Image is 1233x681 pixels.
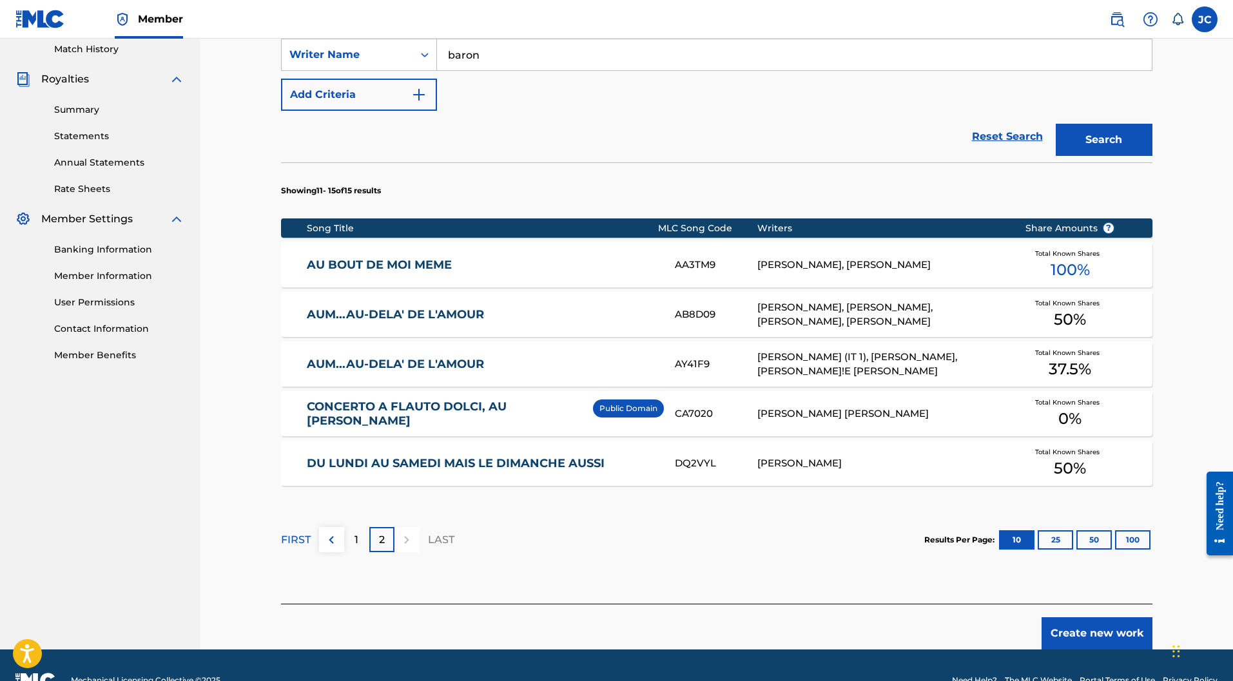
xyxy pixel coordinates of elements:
span: Total Known Shares [1035,447,1105,457]
div: Writer Name [289,47,405,62]
div: [PERSON_NAME], [PERSON_NAME] [757,258,1005,273]
p: Results Per Page: [924,534,998,546]
div: AB8D09 [675,307,757,322]
div: Song Title [307,222,658,235]
div: Glisser [1172,632,1180,671]
a: Reset Search [966,122,1049,151]
span: 0 % [1058,407,1082,430]
img: left [324,532,339,548]
span: Total Known Shares [1035,249,1105,258]
div: DQ2VYL [675,456,757,471]
div: Writers [757,222,1005,235]
a: Banking Information [54,243,184,256]
p: Showing 11 - 15 of 15 results [281,185,381,197]
a: Member Benefits [54,349,184,362]
a: User Permissions [54,296,184,309]
div: MLC Song Code [658,222,757,235]
p: 1 [354,532,358,548]
span: 37.5 % [1049,358,1091,381]
div: AY41F9 [675,357,757,372]
span: Member [138,12,183,26]
a: Statements [54,129,184,143]
div: Widget de chat [1169,619,1233,681]
img: 9d2ae6d4665cec9f34b9.svg [411,87,427,102]
img: help [1143,12,1158,27]
img: Royalties [15,72,31,87]
img: expand [169,211,184,227]
a: AU BOUT DE MOI MEME [307,258,657,273]
div: User Menu [1192,6,1218,32]
span: 50 % [1054,308,1086,331]
img: expand [169,72,184,87]
div: [PERSON_NAME] [757,456,1005,471]
a: AUM...AU-DELA' DE L'AMOUR [307,307,657,322]
a: Public Search [1104,6,1130,32]
a: Contact Information [54,322,184,336]
iframe: Resource Center [1197,461,1233,565]
a: DU LUNDI AU SAMEDI MAIS LE DIMANCHE AUSSI [307,456,657,471]
span: Total Known Shares [1035,398,1105,407]
img: Top Rightsholder [115,12,130,27]
img: search [1109,12,1125,27]
span: 50 % [1054,457,1086,480]
button: 25 [1038,530,1073,550]
p: FIRST [281,532,311,548]
button: 50 [1076,530,1112,550]
iframe: Chat Widget [1169,619,1233,681]
span: Share Amounts [1025,222,1114,235]
img: Member Settings [15,211,31,227]
img: MLC Logo [15,10,65,28]
a: AUM...AU-DELA' DE L'AMOUR [307,357,657,372]
div: [PERSON_NAME] [PERSON_NAME] [757,407,1005,421]
button: 10 [999,530,1034,550]
a: Member Information [54,269,184,283]
div: [PERSON_NAME] (IT 1), [PERSON_NAME], [PERSON_NAME]!E [PERSON_NAME] [757,350,1005,379]
button: Search [1056,124,1152,156]
span: Total Known Shares [1035,298,1105,308]
p: Public Domain [599,403,657,414]
div: Notifications [1171,13,1184,26]
span: Member Settings [41,211,133,227]
span: Total Known Shares [1035,348,1105,358]
a: Summary [54,103,184,117]
span: Royalties [41,72,89,87]
span: 100 % [1051,258,1090,282]
span: ? [1103,223,1114,233]
a: CONCERTO A FLAUTO DOLCI, AU [PERSON_NAME] [307,399,587,428]
p: 2 [379,532,385,548]
div: CA7020 [675,407,757,421]
button: Add Criteria [281,79,437,111]
div: AA3TM9 [675,258,757,273]
div: [PERSON_NAME], [PERSON_NAME], [PERSON_NAME], [PERSON_NAME] [757,300,1005,329]
div: Help [1138,6,1163,32]
p: LAST [428,532,454,548]
a: Annual Statements [54,156,184,169]
a: Match History [54,43,184,56]
button: 100 [1115,530,1150,550]
a: Rate Sheets [54,182,184,196]
button: Create new work [1042,617,1152,649]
